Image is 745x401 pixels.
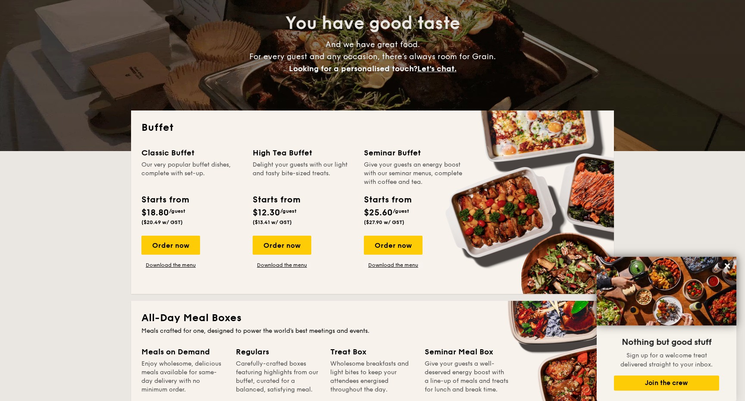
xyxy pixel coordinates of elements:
[364,193,411,206] div: Starts from
[141,311,604,325] h2: All-Day Meal Boxes
[141,262,200,268] a: Download the menu
[253,193,300,206] div: Starts from
[364,262,423,268] a: Download the menu
[253,161,354,186] div: Delight your guests with our light and tasty bite-sized treats.
[236,346,320,358] div: Regulars
[141,208,169,218] span: $18.80
[417,64,457,73] span: Let's chat.
[253,236,311,255] div: Order now
[622,337,711,347] span: Nothing but good stuff
[141,219,183,225] span: ($20.49 w/ GST)
[141,147,242,159] div: Classic Buffet
[289,64,417,73] span: Looking for a personalised touch?
[253,219,292,225] span: ($13.41 w/ GST)
[330,360,414,394] div: Wholesome breakfasts and light bites to keep your attendees energised throughout the day.
[393,208,409,214] span: /guest
[141,161,242,186] div: Our very popular buffet dishes, complete with set-up.
[253,262,311,268] a: Download the menu
[364,161,465,186] div: Give your guests an energy boost with our seminar menus, complete with coffee and tea.
[141,327,604,335] div: Meals crafted for one, designed to power the world's best meetings and events.
[141,236,200,255] div: Order now
[280,208,297,214] span: /guest
[141,346,225,358] div: Meals on Demand
[330,346,414,358] div: Treat Box
[253,208,280,218] span: $12.30
[425,346,509,358] div: Seminar Meal Box
[364,219,404,225] span: ($27.90 w/ GST)
[285,13,460,34] span: You have good taste
[169,208,185,214] span: /guest
[364,208,393,218] span: $25.60
[720,259,734,273] button: Close
[597,257,736,325] img: DSC07876-Edit02-Large.jpeg
[614,376,719,391] button: Join the crew
[141,193,188,206] div: Starts from
[249,40,496,73] span: And we have great food. For every guest and any occasion, there’s always room for Grain.
[253,147,354,159] div: High Tea Buffet
[141,121,604,135] h2: Buffet
[364,147,465,159] div: Seminar Buffet
[425,360,509,394] div: Give your guests a well-deserved energy boost with a line-up of meals and treats for lunch and br...
[236,360,320,394] div: Carefully-crafted boxes featuring highlights from our buffet, curated for a balanced, satisfying ...
[364,236,423,255] div: Order now
[620,352,713,368] span: Sign up for a welcome treat delivered straight to your inbox.
[141,360,225,394] div: Enjoy wholesome, delicious meals available for same-day delivery with no minimum order.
